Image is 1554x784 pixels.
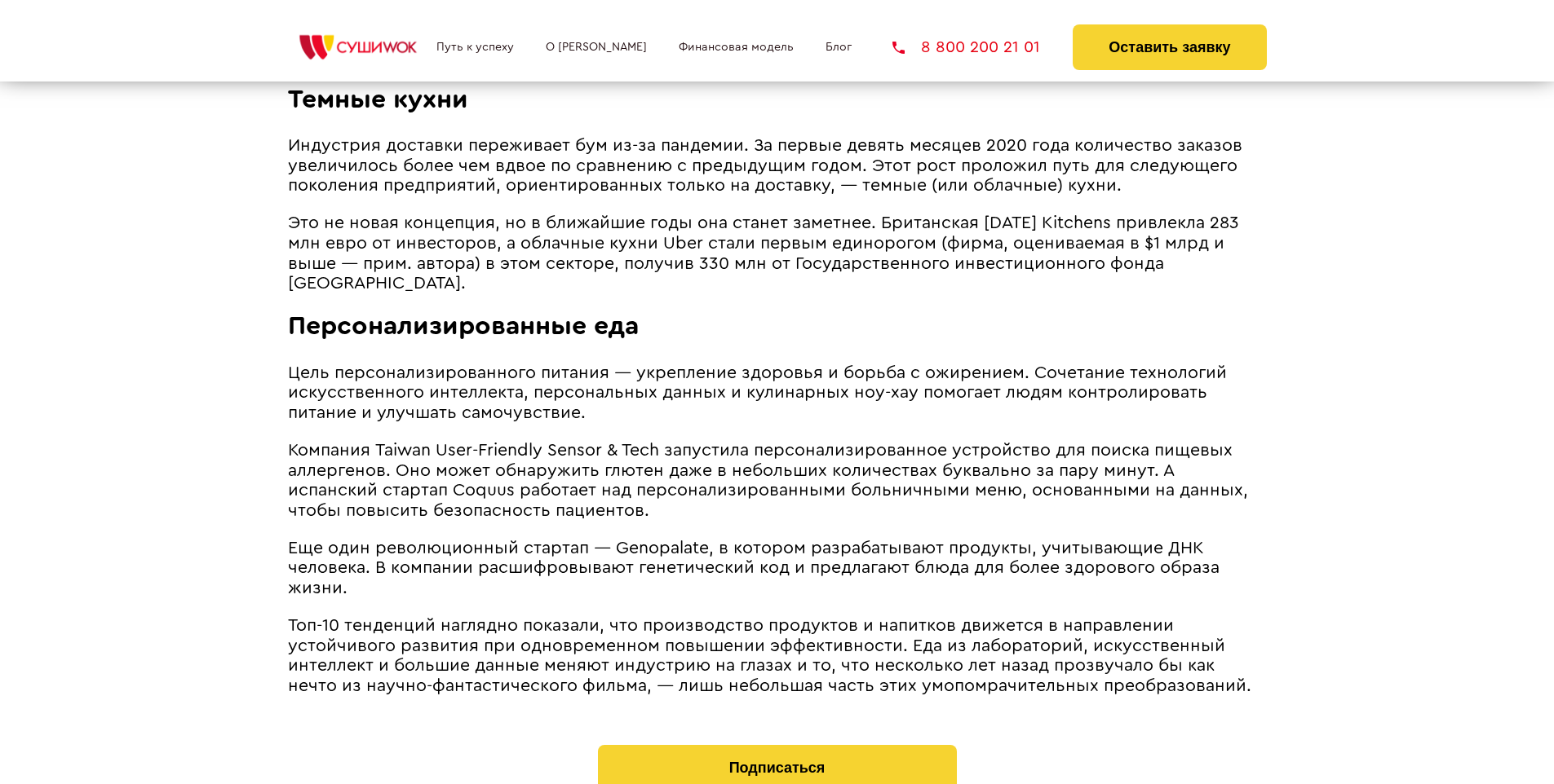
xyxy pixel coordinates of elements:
span: Это не новая концепция, но в ближайшие годы она станет заметнее. Британская [DATE] Kitchens привл... [288,214,1239,292]
span: Компания Taiwan User-Friendly Sensor & Tech запустила персонализированное устройство для поиска п... [288,442,1248,519]
a: Путь к успеху [436,41,514,54]
span: Топ-10 тенденций наглядно показали, что производство продуктов и напитков движется в направлении ... [288,617,1251,694]
span: Персонализированные еда [288,313,639,339]
span: Цель персонализированного питания ― укрепление здоровья и борьба с ожирением. Сочетание технологи... [288,364,1227,421]
button: Оставить заявку [1073,24,1266,70]
a: Финансовая модель [679,41,794,54]
span: Темные кухни [288,86,468,112]
span: 8 800 200 21 01 [921,39,1040,55]
a: Блог [826,41,852,54]
a: О [PERSON_NAME] [546,41,647,54]
span: Еще один революционный стартап ― Genopalate, в котором разрабатывают продукты, учитывающие ДНК че... [288,540,1220,597]
span: Индустрия доставки переживает бум из-за пандемии. За первые девять месяцев 2020 года количество з... [288,137,1242,194]
a: 8 800 200 21 01 [892,39,1040,55]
